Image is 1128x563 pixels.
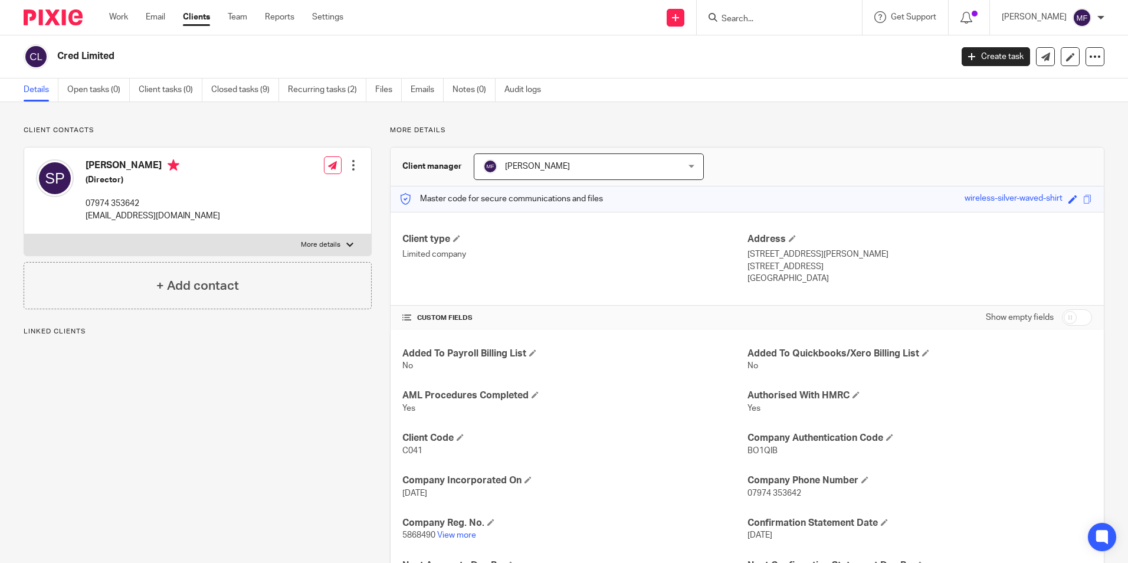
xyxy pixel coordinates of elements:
h2: Cred Limited [57,50,766,63]
p: [PERSON_NAME] [1002,11,1067,23]
p: Client contacts [24,126,372,135]
h4: Authorised With HMRC [747,389,1092,402]
h4: + Add contact [156,277,239,295]
a: Work [109,11,128,23]
img: svg%3E [483,159,497,174]
h4: Client Code [402,432,747,444]
a: Closed tasks (9) [211,78,279,102]
a: Emails [411,78,444,102]
a: Create task [962,47,1030,66]
span: C041 [402,447,422,455]
p: Limited company [402,248,747,260]
a: Recurring tasks (2) [288,78,366,102]
p: Linked clients [24,327,372,336]
a: Files [375,78,402,102]
span: [PERSON_NAME] [505,162,570,171]
img: svg%3E [36,159,74,197]
h4: Address [747,233,1092,246]
span: BO1QIB [747,447,778,455]
a: Notes (0) [452,78,496,102]
span: Get Support [891,13,936,21]
h4: Company Phone Number [747,474,1092,487]
h4: AML Procedures Completed [402,389,747,402]
p: 07974 353642 [86,198,220,210]
div: wireless-silver-waved-shirt [965,192,1063,206]
p: Master code for secure communications and files [399,193,603,205]
a: View more [437,531,476,539]
a: Settings [312,11,343,23]
h4: Confirmation Statement Date [747,517,1092,529]
a: Details [24,78,58,102]
img: svg%3E [24,44,48,69]
a: Team [228,11,247,23]
p: [EMAIL_ADDRESS][DOMAIN_NAME] [86,210,220,222]
span: 5868490 [402,531,435,539]
h4: Added To Payroll Billing List [402,348,747,360]
input: Search [720,14,827,25]
span: [DATE] [747,531,772,539]
img: svg%3E [1073,8,1091,27]
img: Pixie [24,9,83,25]
p: [STREET_ADDRESS][PERSON_NAME] [747,248,1092,260]
span: 07974 353642 [747,489,801,497]
p: More details [390,126,1104,135]
p: [GEOGRAPHIC_DATA] [747,273,1092,284]
h4: Client type [402,233,747,246]
label: Show empty fields [986,312,1054,323]
i: Primary [168,159,179,171]
h4: Company Authentication Code [747,432,1092,444]
a: Reports [265,11,294,23]
a: Client tasks (0) [139,78,202,102]
h4: Company Incorporated On [402,474,747,487]
span: Yes [747,404,760,413]
h5: (Director) [86,174,220,186]
span: No [402,362,413,370]
a: Open tasks (0) [67,78,130,102]
p: More details [301,240,340,250]
a: Audit logs [504,78,550,102]
a: Email [146,11,165,23]
h4: Added To Quickbooks/Xero Billing List [747,348,1092,360]
span: No [747,362,758,370]
h4: CUSTOM FIELDS [402,313,747,323]
h4: Company Reg. No. [402,517,747,529]
a: Clients [183,11,210,23]
span: [DATE] [402,489,427,497]
h4: [PERSON_NAME] [86,159,220,174]
h3: Client manager [402,161,462,172]
span: Yes [402,404,415,413]
p: [STREET_ADDRESS] [747,261,1092,273]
